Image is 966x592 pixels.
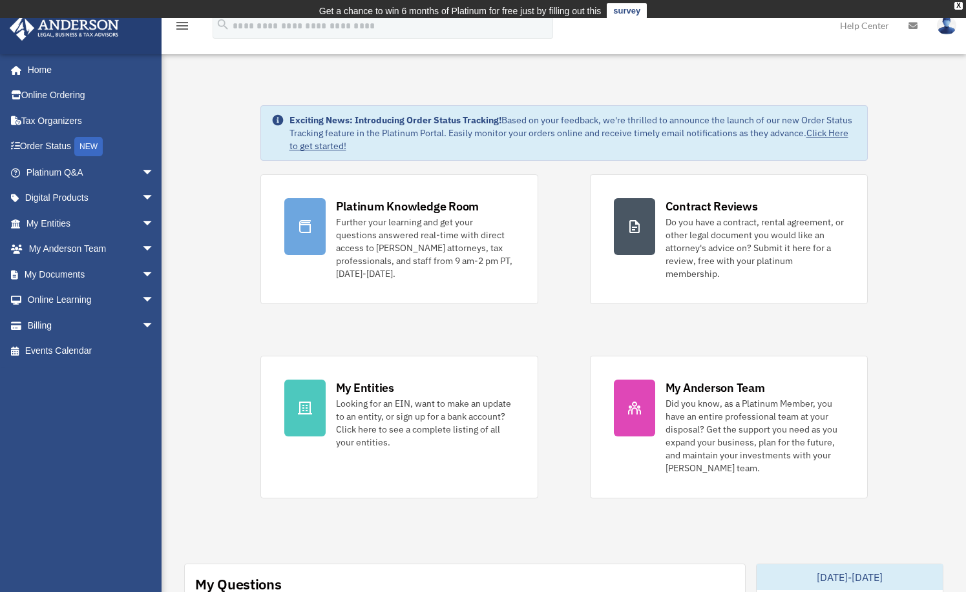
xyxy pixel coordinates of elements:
span: arrow_drop_down [142,312,167,339]
a: Tax Organizers [9,108,174,134]
a: survey [607,3,647,19]
div: Get a chance to win 6 months of Platinum for free just by filling out this [319,3,602,19]
div: My Entities [336,380,394,396]
a: My Anderson Teamarrow_drop_down [9,236,174,262]
span: arrow_drop_down [142,261,167,288]
a: menu [174,23,190,34]
span: arrow_drop_down [142,236,167,263]
a: Home [9,57,167,83]
div: Further your learning and get your questions answered real-time with direct access to [PERSON_NAM... [336,216,514,280]
div: Platinum Knowledge Room [336,198,479,214]
div: Based on your feedback, we're thrilled to announce the launch of our new Order Status Tracking fe... [289,114,857,152]
a: Online Learningarrow_drop_down [9,287,174,313]
a: My Entitiesarrow_drop_down [9,210,174,236]
div: Did you know, as a Platinum Member, you have an entire professional team at your disposal? Get th... [666,397,844,475]
a: Order StatusNEW [9,134,174,160]
a: Digital Productsarrow_drop_down [9,185,174,211]
i: menu [174,18,190,34]
div: NEW [74,137,103,156]
div: Contract Reviews [666,198,758,214]
div: Do you have a contract, rental agreement, or other legal document you would like an attorney's ad... [666,216,844,280]
a: Platinum Knowledge Room Further your learning and get your questions answered real-time with dire... [260,174,538,304]
a: Platinum Q&Aarrow_drop_down [9,159,174,185]
a: My Entities Looking for an EIN, want to make an update to an entity, or sign up for a bank accoun... [260,356,538,498]
span: arrow_drop_down [142,159,167,186]
a: Events Calendar [9,338,174,364]
img: Anderson Advisors Platinum Portal [6,15,123,41]
div: My Anderson Team [666,380,765,396]
div: Looking for an EIN, want to make an update to an entity, or sign up for a bank account? Click her... [336,397,514,449]
span: arrow_drop_down [142,185,167,212]
a: My Documentsarrow_drop_down [9,261,174,287]
a: Online Ordering [9,83,174,108]
span: arrow_drop_down [142,287,167,314]
span: arrow_drop_down [142,210,167,237]
a: Contract Reviews Do you have a contract, rental agreement, or other legal document you would like... [590,174,868,304]
div: [DATE]-[DATE] [757,564,943,590]
a: My Anderson Team Did you know, as a Platinum Member, you have an entire professional team at your... [590,356,868,498]
div: close [954,2,963,10]
a: Billingarrow_drop_down [9,312,174,338]
i: search [216,17,230,32]
img: User Pic [937,16,956,35]
a: Click Here to get started! [289,127,848,152]
strong: Exciting News: Introducing Order Status Tracking! [289,114,501,126]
